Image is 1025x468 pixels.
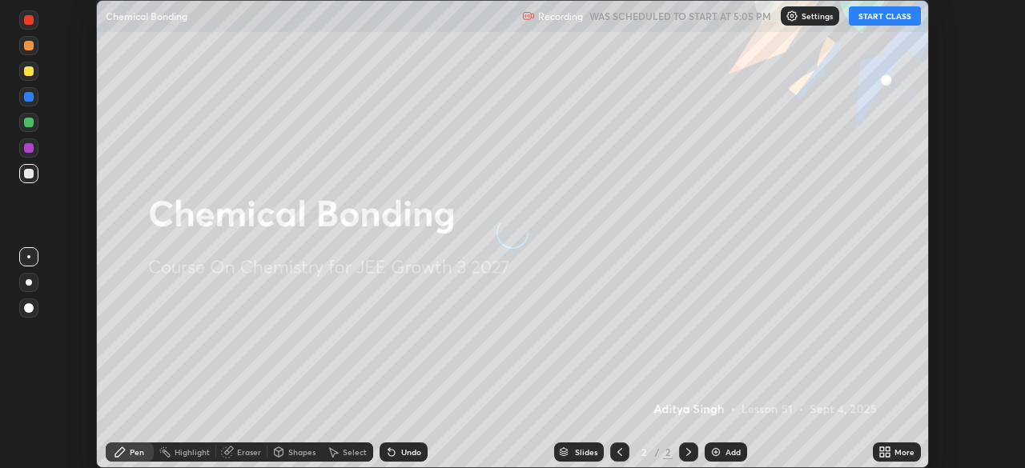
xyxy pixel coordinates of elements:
div: Pen [130,448,144,456]
div: Undo [401,448,421,456]
img: class-settings-icons [786,10,798,22]
div: Shapes [288,448,316,456]
div: 2 [663,445,673,459]
div: Slides [575,448,597,456]
img: recording.375f2c34.svg [522,10,535,22]
div: More [894,448,914,456]
div: Select [343,448,367,456]
img: add-slide-button [709,446,722,458]
div: Eraser [237,448,261,456]
div: / [655,447,660,457]
div: 2 [636,447,652,457]
div: Highlight [175,448,210,456]
p: Recording [538,10,583,22]
button: START CLASS [849,6,921,26]
div: Add [726,448,741,456]
h5: WAS SCHEDULED TO START AT 5:05 PM [589,9,771,23]
p: Settings [802,12,833,20]
p: Chemical Bonding [106,10,187,22]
